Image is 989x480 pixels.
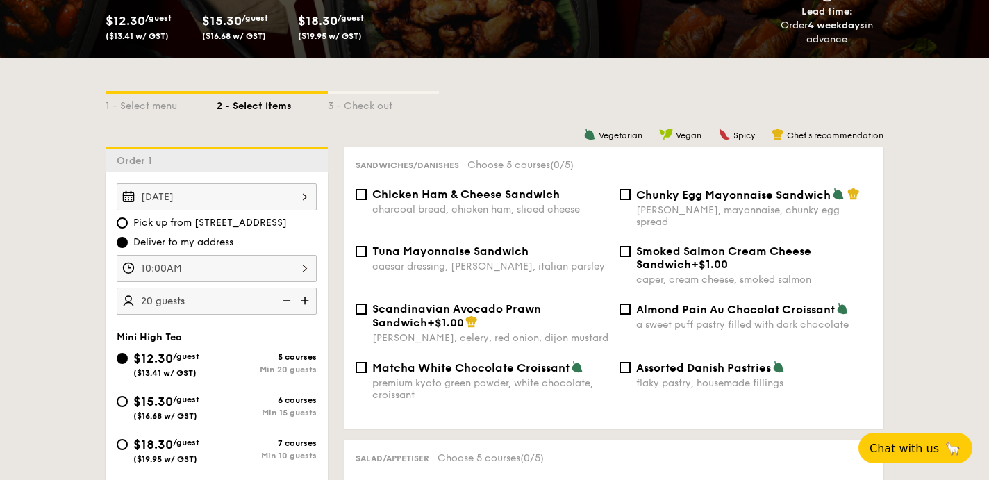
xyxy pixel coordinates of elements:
span: /guest [338,13,364,23]
span: $15.30 [133,394,173,409]
div: [PERSON_NAME], mayonnaise, chunky egg spread [636,204,872,228]
span: Chicken Ham & Cheese Sandwich [372,188,560,201]
span: /guest [173,438,199,447]
img: icon-chef-hat.a58ddaea.svg [847,188,860,200]
div: 2 - Select items [217,94,328,113]
img: icon-vegetarian.fe4039eb.svg [836,302,849,315]
span: Lead time: [801,6,853,17]
span: $15.30 [202,13,242,28]
div: a sweet puff pastry filled with dark chocolate [636,319,872,331]
input: Smoked Salmon Cream Cheese Sandwich+$1.00caper, cream cheese, smoked salmon [620,246,631,257]
span: Mini High Tea [117,331,182,343]
input: Scandinavian Avocado Prawn Sandwich+$1.00[PERSON_NAME], celery, red onion, dijon mustard [356,304,367,315]
div: 6 courses [217,395,317,405]
div: 3 - Check out [328,94,439,113]
img: icon-vegetarian.fe4039eb.svg [832,188,845,200]
span: ($13.41 w/ GST) [106,31,169,41]
input: Event time [117,255,317,282]
span: Matcha White Chocolate Croissant [372,361,570,374]
input: Chunky Egg Mayonnaise Sandwich[PERSON_NAME], mayonnaise, chunky egg spread [620,189,631,200]
input: Deliver to my address [117,237,128,248]
span: (0/5) [550,159,574,171]
img: icon-vegetarian.fe4039eb.svg [772,361,785,373]
span: (0/5) [520,452,544,464]
span: ($13.41 w/ GST) [133,368,197,378]
span: Salad/Appetiser [356,454,429,463]
span: $12.30 [133,351,173,366]
span: /guest [145,13,172,23]
span: ($16.68 w/ GST) [133,411,197,421]
div: [PERSON_NAME], celery, red onion, dijon mustard [372,332,608,344]
div: 1 - Select menu [106,94,217,113]
span: Tuna Mayonnaise Sandwich [372,245,529,258]
span: /guest [173,395,199,404]
input: Tuna Mayonnaise Sandwichcaesar dressing, [PERSON_NAME], italian parsley [356,246,367,257]
span: Sandwiches/Danishes [356,160,459,170]
div: Min 15 guests [217,408,317,417]
input: Assorted Danish Pastriesflaky pastry, housemade fillings [620,362,631,373]
span: Vegetarian [599,131,642,140]
span: Spicy [733,131,755,140]
span: $12.30 [106,13,145,28]
span: Choose 5 courses [467,159,574,171]
span: 🦙 [945,440,961,456]
span: Almond Pain Au Chocolat Croissant [636,303,835,316]
span: ($16.68 w/ GST) [202,31,266,41]
div: Order in advance [765,19,889,47]
div: caper, cream cheese, smoked salmon [636,274,872,285]
span: Pick up from [STREET_ADDRESS] [133,216,287,230]
img: icon-vegan.f8ff3823.svg [659,128,673,140]
span: Order 1 [117,155,158,167]
img: icon-reduce.1d2dbef1.svg [275,288,296,314]
span: Chunky Egg Mayonnaise Sandwich [636,188,831,201]
div: 7 courses [217,438,317,448]
img: icon-chef-hat.a58ddaea.svg [465,315,478,328]
input: Matcha White Chocolate Croissantpremium kyoto green powder, white chocolate, croissant [356,362,367,373]
input: Event date [117,183,317,210]
img: icon-add.58712e84.svg [296,288,317,314]
span: Scandinavian Avocado Prawn Sandwich [372,302,541,329]
span: +$1.00 [691,258,728,271]
div: Min 10 guests [217,451,317,461]
span: Vegan [676,131,701,140]
img: icon-vegetarian.fe4039eb.svg [571,361,583,373]
input: Pick up from [STREET_ADDRESS] [117,217,128,229]
input: $12.30/guest($13.41 w/ GST)5 coursesMin 20 guests [117,353,128,364]
button: Chat with us🦙 [858,433,972,463]
input: Chicken Ham & Cheese Sandwichcharcoal bread, chicken ham, sliced cheese [356,189,367,200]
div: flaky pastry, housemade fillings [636,377,872,389]
img: icon-spicy.37a8142b.svg [718,128,731,140]
strong: 4 weekdays [808,19,865,31]
img: icon-vegetarian.fe4039eb.svg [583,128,596,140]
span: ($19.95 w/ GST) [298,31,362,41]
div: charcoal bread, chicken ham, sliced cheese [372,204,608,215]
span: Assorted Danish Pastries [636,361,771,374]
div: premium kyoto green powder, white chocolate, croissant [372,377,608,401]
input: Almond Pain Au Chocolat Croissanta sweet puff pastry filled with dark chocolate [620,304,631,315]
span: $18.30 [133,437,173,452]
span: Smoked Salmon Cream Cheese Sandwich [636,245,811,271]
span: Chat with us [870,442,939,455]
span: Deliver to my address [133,235,233,249]
input: Number of guests [117,288,317,315]
span: +$1.00 [427,316,464,329]
img: icon-chef-hat.a58ddaea.svg [772,128,784,140]
div: caesar dressing, [PERSON_NAME], italian parsley [372,260,608,272]
div: 5 courses [217,352,317,362]
div: Min 20 guests [217,365,317,374]
input: $18.30/guest($19.95 w/ GST)7 coursesMin 10 guests [117,439,128,450]
span: $18.30 [298,13,338,28]
input: $15.30/guest($16.68 w/ GST)6 coursesMin 15 guests [117,396,128,407]
span: /guest [173,351,199,361]
span: /guest [242,13,268,23]
span: Chef's recommendation [787,131,883,140]
span: Choose 5 courses [438,452,544,464]
span: ($19.95 w/ GST) [133,454,197,464]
